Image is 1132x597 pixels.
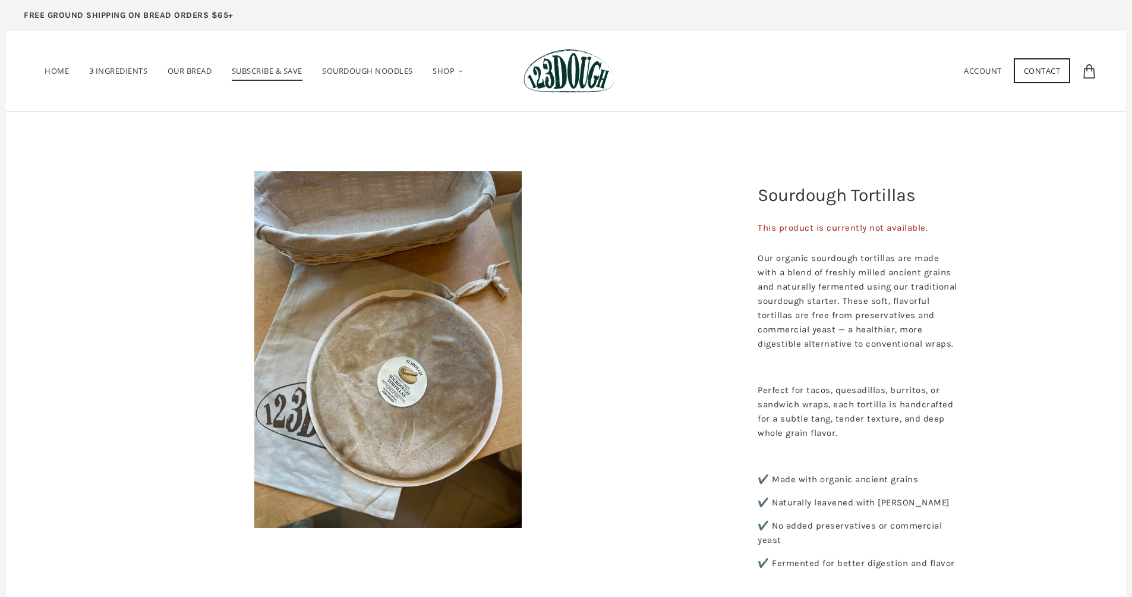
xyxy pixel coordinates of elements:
[89,65,148,76] span: 3 Ingredients
[524,49,614,93] img: 123Dough Bakery
[313,49,422,93] a: SOURDOUGH NOODLES
[1014,58,1071,83] a: Contact
[758,474,918,485] span: ✔️ Made with organic ancient grains
[65,171,710,528] a: Sourdough Tortillas
[433,65,455,76] span: Shop
[6,6,251,31] a: FREE GROUND SHIPPING ON BREAD ORDERS $65+
[758,216,960,239] div: This product is currently not available.
[749,177,969,213] h1: Sourdough Tortillas
[223,49,311,93] a: Subscribe & Save
[758,385,953,438] span: Perfect for tacos, quesadillas, burritos, or sandwich wraps, each tortilla is handcrafted for a s...
[232,65,302,81] span: Subscribe & Save
[159,49,221,93] a: Our Bread
[36,49,78,93] a: Home
[758,520,942,545] span: ✔️ No added preservatives or commercial yeast
[45,65,69,76] span: Home
[424,49,473,93] a: Shop
[964,65,1002,76] a: Account
[758,558,955,568] span: ✔️ Fermented for better digestion and flavor
[80,49,157,93] a: 3 Ingredients
[758,253,957,349] span: Our organic sourdough tortillas are made with a blend of freshly milled ancient grains and natura...
[24,9,234,22] p: FREE GROUND SHIPPING ON BREAD ORDERS $65+
[36,49,473,93] nav: Primary
[168,65,212,76] span: Our Bread
[254,171,522,528] img: Sourdough Tortillas
[322,65,413,76] span: SOURDOUGH NOODLES
[758,497,950,508] span: ✔️ Naturally leavened with [PERSON_NAME]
